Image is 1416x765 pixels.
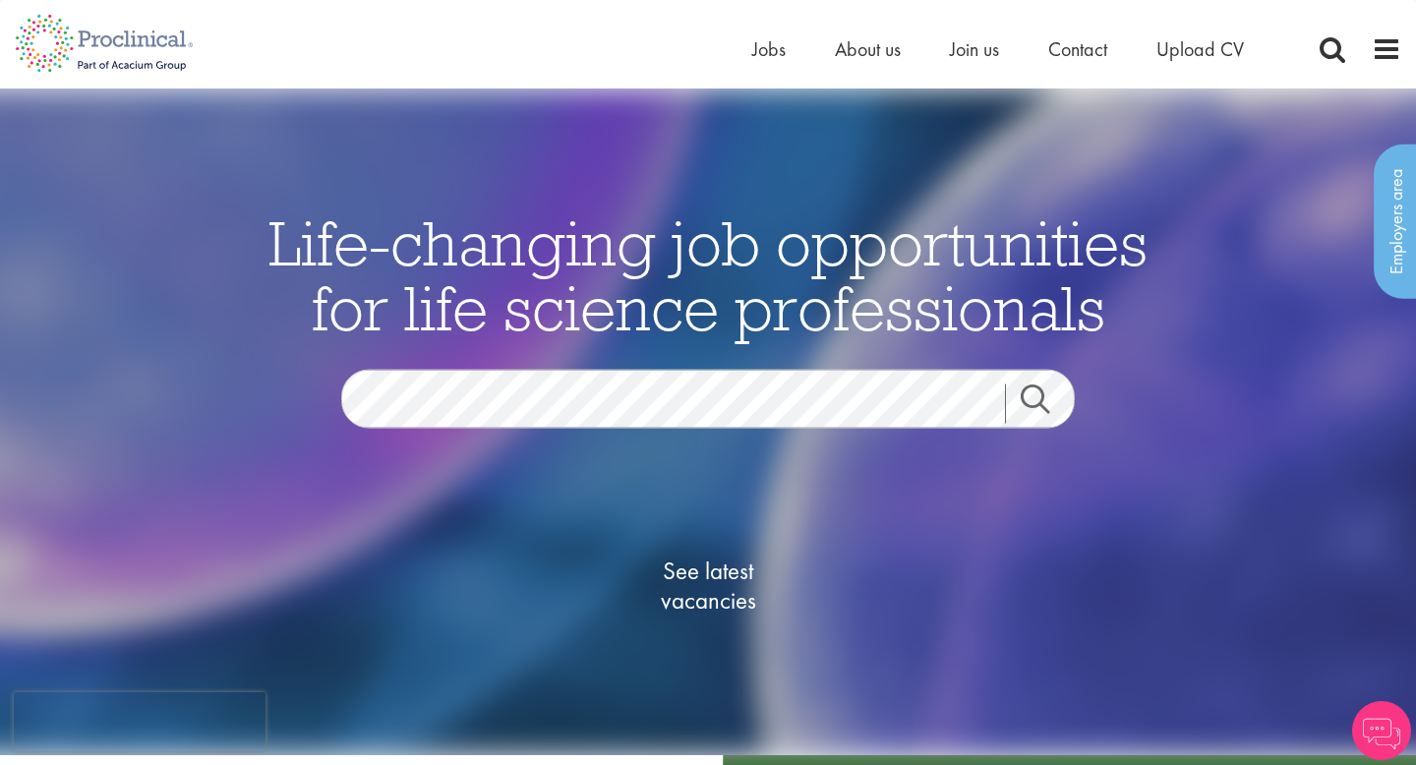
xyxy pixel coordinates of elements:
a: Join us [950,36,999,62]
a: Contact [1048,36,1107,62]
img: Chatbot [1352,701,1411,760]
span: See latest vacancies [610,556,806,615]
a: Upload CV [1156,36,1244,62]
span: Life-changing job opportunities for life science professionals [268,203,1148,346]
a: See latestvacancies [610,477,806,693]
a: Job search submit button [1005,383,1090,423]
a: Jobs [752,36,786,62]
iframe: reCAPTCHA [14,692,265,751]
a: About us [835,36,901,62]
